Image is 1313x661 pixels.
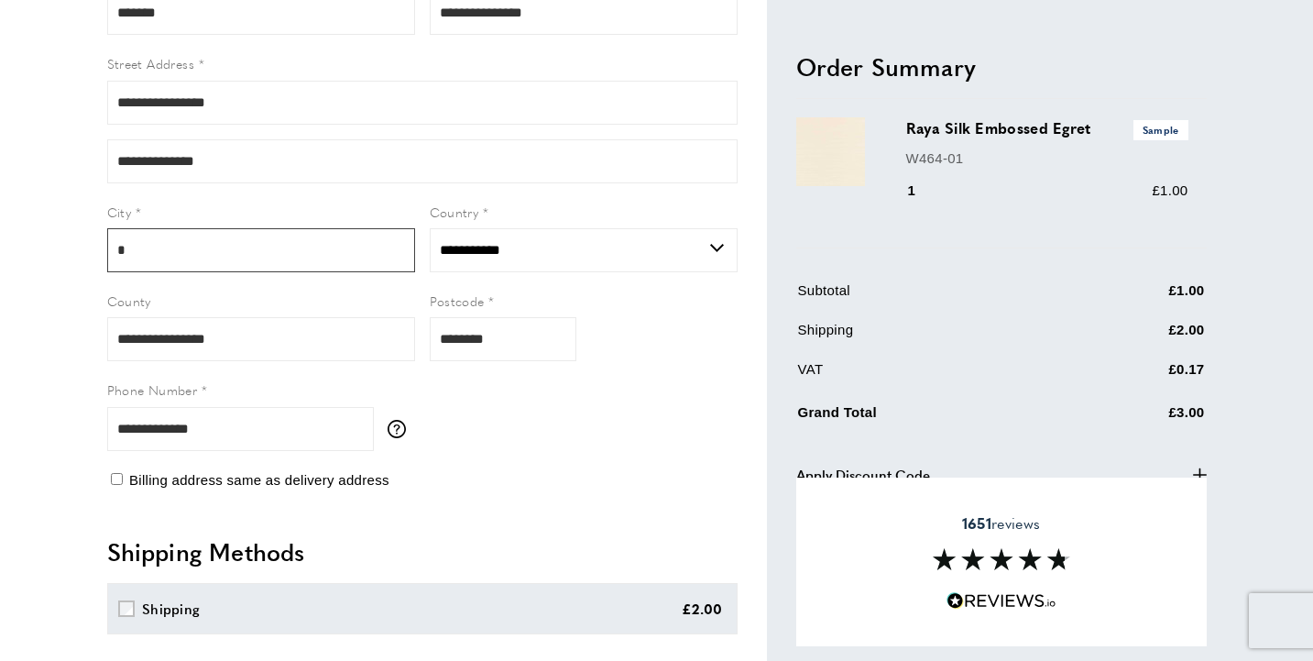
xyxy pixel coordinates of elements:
[430,292,485,310] span: Postcode
[129,472,389,488] span: Billing address same as delivery address
[142,598,200,620] div: Shipping
[388,420,415,438] button: More information
[1152,182,1187,198] span: £1.00
[906,117,1188,139] h3: Raya Silk Embossed Egret
[798,398,1077,437] td: Grand Total
[946,592,1056,610] img: Reviews.io 5 stars
[107,54,195,72] span: Street Address
[798,280,1077,315] td: Subtotal
[1078,358,1205,394] td: £0.17
[107,203,132,221] span: City
[798,319,1077,355] td: Shipping
[430,203,479,221] span: Country
[1078,280,1205,315] td: £1.00
[906,180,942,202] div: 1
[798,358,1077,394] td: VAT
[962,512,991,534] strong: 1651
[1133,120,1188,139] span: Sample
[962,514,1040,533] span: reviews
[107,292,151,310] span: County
[933,548,1070,570] img: Reviews section
[1078,319,1205,355] td: £2.00
[1078,398,1205,437] td: £3.00
[796,463,930,485] span: Apply Discount Code
[796,117,865,186] img: Raya Silk Embossed Egret
[796,50,1207,83] h2: Order Summary
[107,535,738,568] h2: Shipping Methods
[682,598,723,620] div: £2.00
[111,473,123,485] input: Billing address same as delivery address
[107,380,198,399] span: Phone Number
[906,147,1188,169] p: W464-01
